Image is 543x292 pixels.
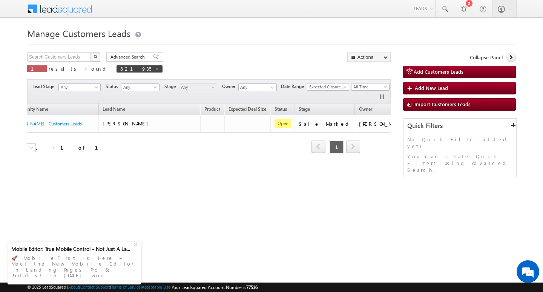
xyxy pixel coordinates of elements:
[58,83,101,91] a: Any
[179,83,217,91] a: Any
[225,105,270,115] a: Expected Deal Size
[39,40,127,49] div: Chat with us now
[10,121,82,127] a: [PERSON_NAME] - Customers Leads
[27,27,130,39] span: Manage Customers Leads
[11,253,137,281] div: 🚀 Mobile-First is Here – Meet the New Mobile Editor in Landing Pages Pro & Portals! In [DATE] wor...
[415,85,448,91] span: Add New Lead
[407,153,512,173] p: You can create Quick Filters using Advanced Search.
[121,83,160,91] a: Any
[281,83,307,90] span: Date Range
[311,141,325,153] a: prev
[11,246,133,252] div: Mobile Editor: True Mobile Control - Not Just A La...
[132,239,141,248] div: +
[32,83,57,90] span: Lead Stage
[121,84,157,91] span: Any
[299,106,310,112] span: Stage
[164,83,179,90] span: Stage
[295,105,314,115] a: Stage
[307,83,349,91] a: Expected Closure Date
[11,106,48,112] span: Opportunity Name
[414,101,471,107] span: Import Customers Leads
[204,106,220,112] span: Product
[311,140,325,153] span: prev
[351,83,390,91] a: All Time
[407,136,512,150] p: No Quick Filter added yet!
[179,84,215,91] span: Any
[34,143,107,152] div: 1 - 1 of 1
[275,119,291,128] span: Open
[31,65,43,72] span: 1
[124,4,142,22] div: Minimize live chat window
[59,84,98,91] span: Any
[10,70,138,226] textarea: Type your message and hit 'Enter'
[142,284,170,289] a: Acceptable Use
[68,284,79,289] a: About
[222,83,238,90] span: Owner
[403,119,516,133] div: Quick Filters
[307,83,347,90] span: Expected Closure Date
[470,54,503,61] span: Collapse Panel
[299,121,351,127] div: Sale Marked
[238,83,277,91] input: Type to Search
[27,284,258,291] span: © 2025 LeadSquared | | | | |
[106,83,121,90] span: Status
[49,65,109,72] span: results found
[103,120,152,127] span: [PERSON_NAME]
[359,121,408,127] div: [PERSON_NAME]
[99,105,129,115] span: Lead Name
[103,233,137,243] em: Start Chat
[229,106,266,112] span: Expected Deal Size
[351,83,387,90] span: All Time
[414,68,463,75] span: Add Customers Leads
[111,284,141,289] a: Terms of Service
[330,141,344,153] span: 1
[7,105,52,115] a: Opportunity Name
[346,140,360,153] span: next
[271,105,291,115] a: Status
[13,40,32,49] img: d_60004797649_company_0_60004797649
[359,106,372,112] span: Owner
[346,141,360,153] a: next
[80,284,110,289] a: Contact Support
[120,65,151,72] span: 821935
[94,55,97,59] img: Search
[267,84,276,91] a: Show All Items
[246,284,258,290] span: 77516
[110,54,147,60] span: Advanced Search
[172,284,258,290] span: Your Leadsquared Account Number is
[347,53,391,62] button: Actions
